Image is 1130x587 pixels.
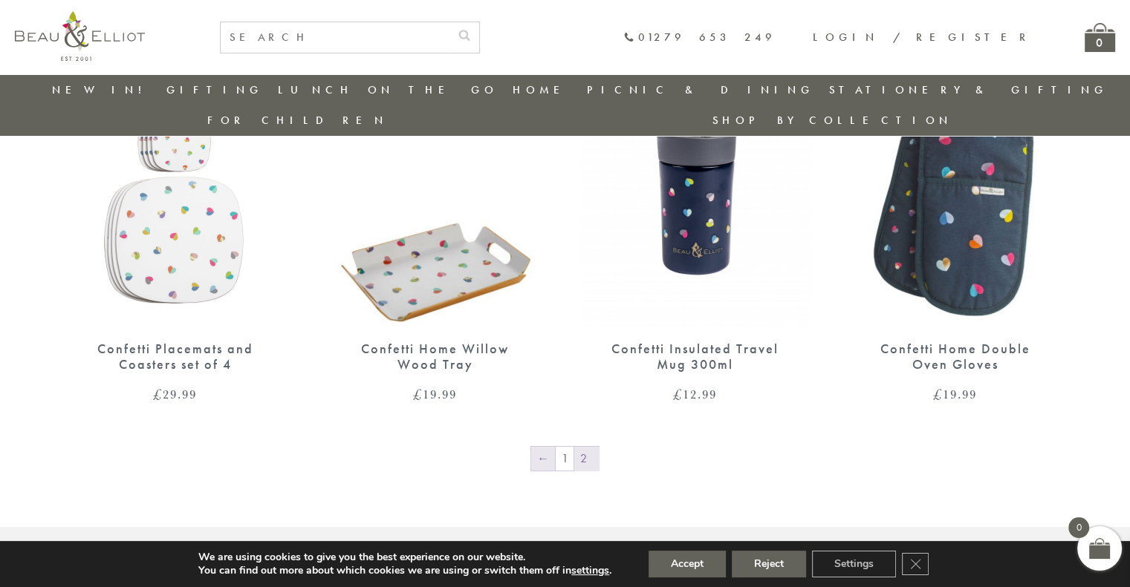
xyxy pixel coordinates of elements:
[86,341,264,372] div: Confetti Placemats and Coasters set of 4
[812,551,896,577] button: Settings
[221,22,449,53] input: SEARCH
[1068,517,1089,538] span: 0
[571,564,609,577] button: settings
[166,82,263,97] a: Gifting
[513,82,572,97] a: Home
[153,385,197,403] bdi: 29.99
[866,341,1045,372] div: Confetti Home Double Oven Gloves
[60,445,1071,475] nav: Product Pagination
[623,31,776,44] a: 01279 653 249
[673,385,717,403] bdi: 12.99
[320,30,551,327] img: Confetti Home Willow Wood Tray
[1085,23,1115,52] a: 0
[413,385,423,403] span: £
[413,385,457,403] bdi: 19.99
[580,30,811,327] img: Confetti Insulated Travel Mug 350ml
[207,113,388,128] a: For Children
[346,341,525,372] div: Confetti Home Willow Wood Tray
[198,551,611,564] p: We are using cookies to give you the best experience on our website.
[673,385,683,403] span: £
[198,564,611,577] p: You can find out more about which cookies we are using or switch them off in .
[649,551,726,577] button: Accept
[840,30,1071,327] img: Confetti Home Double Oven Gloves
[732,551,806,577] button: Reject
[712,113,952,128] a: Shop by collection
[278,82,498,97] a: Lunch On The Go
[902,553,929,575] button: Close GDPR Cookie Banner
[574,447,599,470] span: Page 2
[153,385,163,403] span: £
[580,30,811,401] a: Confetti Insulated Travel Mug 350ml Confetti Insulated Travel Mug 300ml £12.99
[320,30,551,401] a: Confetti Home Willow Wood Tray Confetti Home Willow Wood Tray £19.99
[829,82,1108,97] a: Stationery & Gifting
[606,341,785,372] div: Confetti Insulated Travel Mug 300ml
[531,447,555,470] a: ←
[933,385,943,403] span: £
[15,11,145,61] img: logo
[840,30,1071,401] a: Confetti Home Double Oven Gloves Confetti Home Double Oven Gloves £19.99
[587,82,814,97] a: Picnic & Dining
[813,30,1033,45] a: Login / Register
[52,82,152,97] a: New in!
[60,30,290,401] a: Confetti Placemats and Coasters set of 4 Confetti Placemats and Coasters set of 4 £29.99
[60,30,290,327] img: Confetti Placemats and Coasters set of 4
[556,447,574,470] a: Page 1
[933,385,977,403] bdi: 19.99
